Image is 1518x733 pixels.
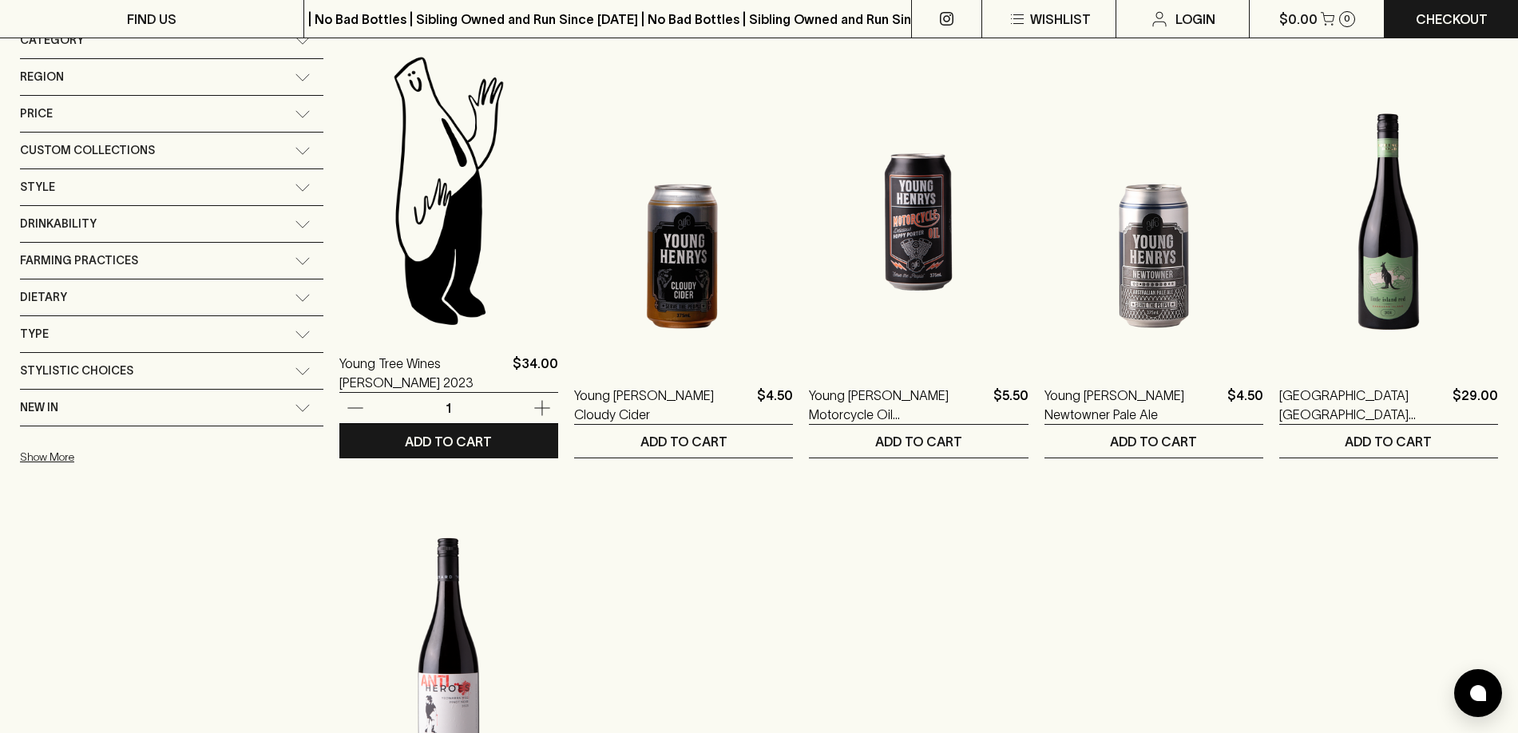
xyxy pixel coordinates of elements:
div: Dietary [20,279,323,315]
p: 1 [430,399,468,417]
a: Young [PERSON_NAME] Cloudy Cider [574,386,751,424]
img: Young Henrys Cloudy Cider [574,82,793,362]
span: Dietary [20,287,67,307]
button: ADD TO CART [1044,425,1263,458]
p: $4.50 [757,386,793,424]
p: $0.00 [1279,10,1318,29]
button: ADD TO CART [809,425,1028,458]
img: Blackhearts & Sparrows Man [339,50,558,330]
p: ADD TO CART [1345,432,1432,451]
a: Young [PERSON_NAME] Newtowner Pale Ale [1044,386,1221,424]
div: Custom Collections [20,133,323,168]
p: $29.00 [1453,386,1498,424]
span: Drinkability [20,214,97,234]
p: Login [1175,10,1215,29]
div: Drinkability [20,206,323,242]
p: ADD TO CART [405,432,492,451]
p: 0 [1344,14,1350,23]
div: New In [20,390,323,426]
button: Show More [20,441,229,473]
div: Type [20,316,323,352]
a: Young Tree Wines [PERSON_NAME] 2023 [339,354,506,392]
div: Farming Practices [20,243,323,279]
p: FIND US [127,10,176,29]
span: Style [20,177,55,197]
span: Custom Collections [20,141,155,160]
span: Region [20,67,64,87]
p: ADD TO CART [640,432,727,451]
span: Stylistic Choices [20,361,133,381]
img: Young Henrys Motorcycle Oil Hoppy Porter [809,82,1028,362]
img: Young Henrys Newtowner Pale Ale [1044,82,1263,362]
p: $4.50 [1227,386,1263,424]
img: Springs Road Kangaroo Island Little Island Red Shiraz 2024 [1279,82,1498,362]
p: ADD TO CART [875,432,962,451]
p: Wishlist [1030,10,1091,29]
a: [GEOGRAPHIC_DATA] [GEOGRAPHIC_DATA] [GEOGRAPHIC_DATA] [GEOGRAPHIC_DATA] 2024 [1279,386,1446,424]
p: Checkout [1416,10,1488,29]
span: Price [20,104,53,124]
span: Type [20,324,49,344]
button: ADD TO CART [574,425,793,458]
img: bubble-icon [1470,685,1486,701]
p: $34.00 [513,354,558,392]
div: Style [20,169,323,205]
a: Young [PERSON_NAME] Motorcycle Oil [PERSON_NAME] [809,386,986,424]
button: ADD TO CART [1279,425,1498,458]
span: Farming Practices [20,251,138,271]
div: Region [20,59,323,95]
div: Price [20,96,323,132]
p: $5.50 [993,386,1029,424]
p: ADD TO CART [1110,432,1197,451]
div: Stylistic Choices [20,353,323,389]
div: Category [20,22,323,58]
span: Category [20,30,84,50]
button: ADD TO CART [339,425,558,458]
span: New In [20,398,58,418]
